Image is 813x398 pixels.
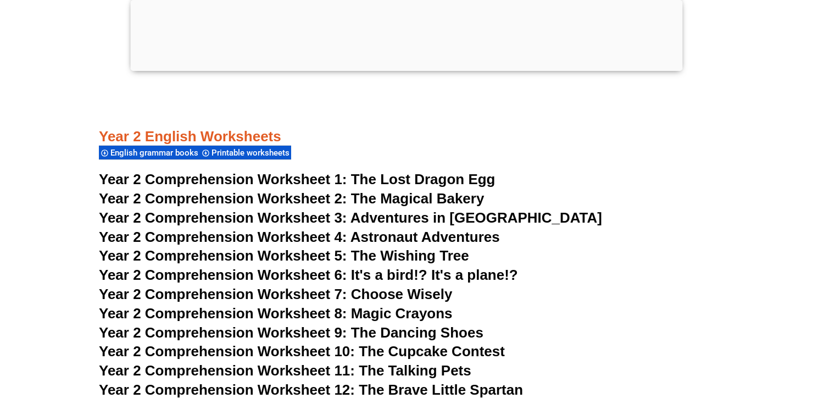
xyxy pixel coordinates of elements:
[99,209,602,226] a: Year 2 Comprehension Worksheet 3: Adventures in [GEOGRAPHIC_DATA]
[99,305,453,322] a: Year 2 Comprehension Worksheet 8: Magic Crayons
[99,247,347,264] span: Year 2 Comprehension Worksheet 5:
[99,190,484,207] a: Year 2 Comprehension Worksheet 2: The Magical Bakery
[99,382,523,398] a: Year 2 Comprehension Worksheet 12: The Brave Little Spartan
[99,362,471,379] a: Year 2 Comprehension Worksheet 11: The Talking Pets
[99,171,495,187] a: Year 2 Comprehension Worksheet 1: The Lost Dragon Egg
[99,229,500,245] a: Year 2 Comprehension Worksheet 4: Astronaut Adventures
[351,286,453,302] span: Choose Wisely
[351,190,485,207] span: The Magical Bakery
[99,209,347,226] span: Year 2 Comprehension Worksheet 3:
[200,145,291,160] div: Printable worksheets
[99,90,714,146] h3: Year 2 English Worksheets
[99,145,200,160] div: English grammar books
[99,267,518,283] a: Year 2 Comprehension Worksheet 6: It's a bird!? It's a plane!?
[99,286,347,302] span: Year 2 Comprehension Worksheet 7:
[99,229,347,245] span: Year 2 Comprehension Worksheet 4:
[99,324,483,341] a: Year 2 Comprehension Worksheet 9: The Dancing Shoes
[350,209,602,226] span: Adventures in [GEOGRAPHIC_DATA]
[99,286,452,302] a: Year 2 Comprehension Worksheet 7: Choose Wisely
[110,148,202,158] span: English grammar books
[211,148,293,158] span: Printable worksheets
[351,171,495,187] span: The Lost Dragon Egg
[99,190,347,207] span: Year 2 Comprehension Worksheet 2:
[99,343,505,360] a: Year 2 Comprehension Worksheet 10: The Cupcake Contest
[351,247,469,264] span: The Wishing Tree
[625,274,813,398] iframe: Chat Widget
[99,247,469,264] a: Year 2 Comprehension Worksheet 5: The Wishing Tree
[350,229,500,245] span: Astronaut Adventures
[99,171,347,187] span: Year 2 Comprehension Worksheet 1:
